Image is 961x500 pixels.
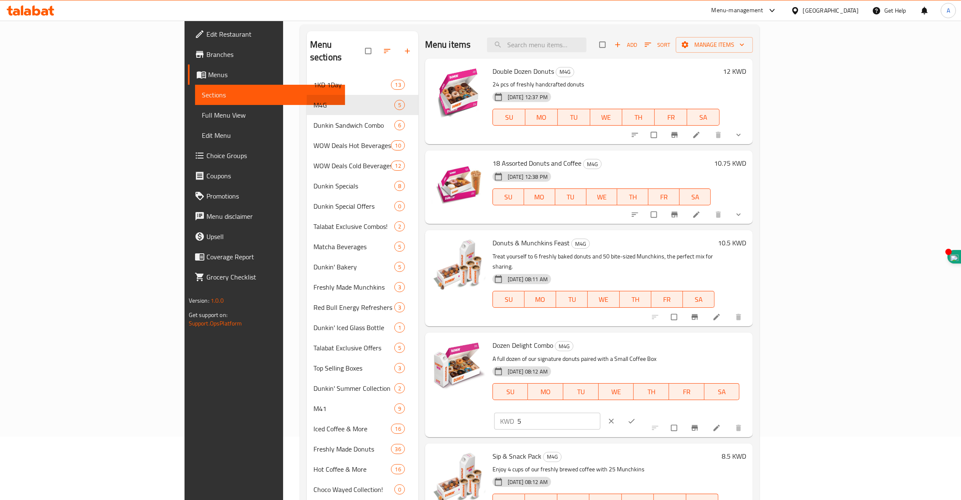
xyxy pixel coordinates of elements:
span: WE [591,293,616,306]
div: Freshly Made Munchkins3 [307,277,418,297]
div: Choco Wayed Collection! [313,484,394,495]
div: 1KD 1Day13 [307,75,418,95]
button: WE [588,291,619,308]
button: delete [729,419,750,437]
span: M4G [555,341,573,351]
a: Branches [188,44,345,65]
button: clear [602,412,622,430]
span: MO [527,191,552,203]
div: Matcha Beverages5 [307,237,418,257]
div: M4G5 [307,95,418,115]
p: KWD [500,416,514,426]
span: 0 [395,486,404,494]
svg: Show Choices [734,210,743,219]
span: SA [686,293,711,306]
div: [GEOGRAPHIC_DATA] [803,6,859,15]
span: Talabat Exclusive Combos! [313,221,394,231]
span: M4G [313,100,394,110]
div: items [394,120,405,130]
span: M41 [313,403,394,414]
img: 18 Assorted Donuts and Coffee [432,157,486,211]
span: Iced Coffee & More [313,424,391,434]
span: Hot Coffee & More [313,464,391,474]
span: Choice Groups [206,151,338,161]
a: Coverage Report [188,247,345,267]
a: Edit Restaurant [188,24,345,44]
span: Sections [202,90,338,100]
div: WOW Deals Cold Beverages - PROMO12 [307,156,418,176]
span: MO [531,386,560,398]
span: Dunkin Sandwich Combo [313,120,394,130]
button: show more [729,205,750,224]
input: search [487,38,586,52]
div: items [394,363,405,373]
span: Get support on: [189,309,228,320]
div: Dunkin Specials [313,181,394,191]
span: [DATE] 08:11 AM [504,275,551,283]
span: SU [496,111,522,124]
div: M419 [307,398,418,419]
div: Hot Coffee & More16 [307,459,418,479]
div: Dunkin' Iced Glass Bottle1 [307,317,418,338]
span: TH [626,111,651,124]
span: 8 [395,182,404,190]
span: Donuts & Munchkins Feast [493,237,570,249]
a: Sections [195,85,345,105]
span: TH [637,386,666,398]
span: Dunkin' Iced Glass Bottle [313,323,394,333]
span: 5 [395,243,404,251]
a: Edit menu item [692,210,702,219]
button: SA [680,188,711,205]
button: Manage items [676,37,753,53]
span: 2 [395,384,404,392]
span: Select all sections [360,43,378,59]
span: 6 [395,121,404,129]
span: Coupons [206,171,338,181]
div: items [394,484,405,495]
h6: 8.5 KWD [722,450,746,462]
div: items [394,221,405,231]
a: Edit menu item [712,424,723,432]
div: M4G [583,159,602,169]
span: WOW Deals Hot Beverages - PROMO [313,140,391,151]
span: Menu disclaimer [206,211,338,221]
span: Dunkin' Bakery [313,262,394,272]
span: 13 [391,81,404,89]
button: SU [493,383,528,400]
div: items [394,282,405,292]
div: Dunkin' Summer Collection2 [307,378,418,398]
div: Top Selling Boxes3 [307,358,418,378]
button: WE [586,188,618,205]
p: Enjoy 4 cups of our freshly brewed coffee with 25 Munchkins [493,464,719,475]
a: Edit Menu [195,125,345,145]
div: Dunkin Specials8 [307,176,418,196]
div: Red Bull Energy Refreshers [313,302,394,312]
button: MO [528,383,563,400]
button: TH [617,188,648,205]
span: 3 [395,364,404,372]
img: Double Dozen Donuts [432,65,486,119]
a: Grocery Checklist [188,267,345,287]
p: Treat yourself to 6 freshly baked donuts and 50 bite-sized Munchkins, the perfect mix for sharing. [493,251,715,272]
button: FR [648,188,680,205]
span: 5 [395,101,404,109]
button: TH [634,383,669,400]
button: FR [651,291,683,308]
div: Freshly Made Donuts36 [307,439,418,459]
span: Freshly Made Donuts [313,444,391,454]
button: Sort [642,38,672,51]
span: Select to update [666,309,684,325]
span: Double Dozen Donuts [493,65,554,78]
h6: 10.5 KWD [718,237,746,249]
span: 16 [391,425,404,433]
span: 18 Assorted Donuts and Coffee [493,157,581,169]
button: MO [524,188,555,205]
span: FR [652,191,676,203]
div: Dunkin' Summer Collection [313,383,394,393]
p: A full dozen of our signature donuts paired with a Small Coffee Box [493,354,740,364]
img: Dozen Delight Combo [432,339,486,393]
div: items [394,181,405,191]
img: Donuts & Munchkins Feast [432,237,486,291]
div: M4G [556,67,574,77]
